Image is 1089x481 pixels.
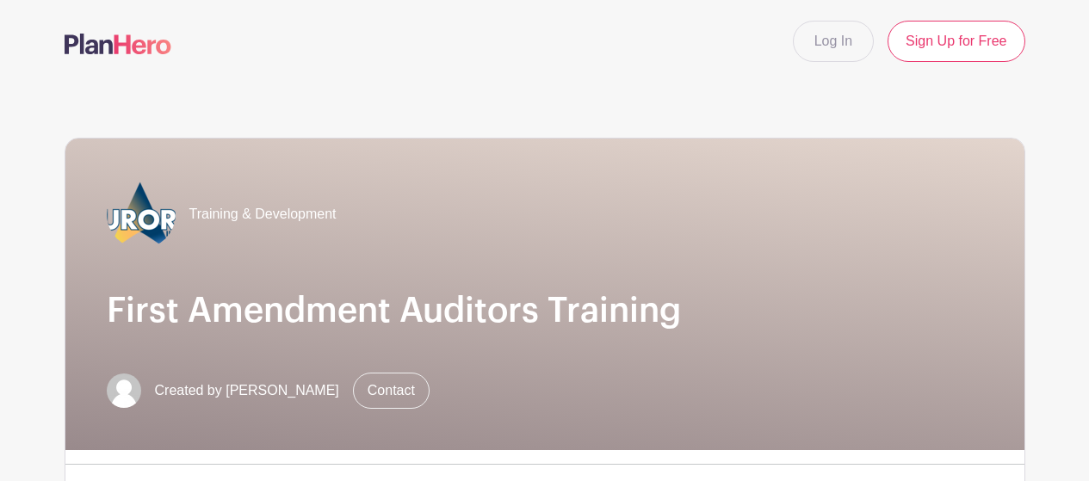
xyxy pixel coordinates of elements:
span: Created by [PERSON_NAME] [155,380,339,401]
a: Log In [793,21,874,62]
a: Sign Up for Free [888,21,1024,62]
img: default-ce2991bfa6775e67f084385cd625a349d9dcbb7a52a09fb2fda1e96e2d18dcdb.png [107,373,141,408]
a: Contact [353,373,430,409]
h1: First Amendment Auditors Training [107,290,983,331]
img: 2023_COA_Horiz_Logo_PMS_BlueStroke%204.png [107,180,176,249]
span: Training & Development [189,204,337,225]
img: logo-507f7623f17ff9eddc593b1ce0a138ce2505c220e1c5a4e2b4648c50719b7d32.svg [65,34,171,54]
